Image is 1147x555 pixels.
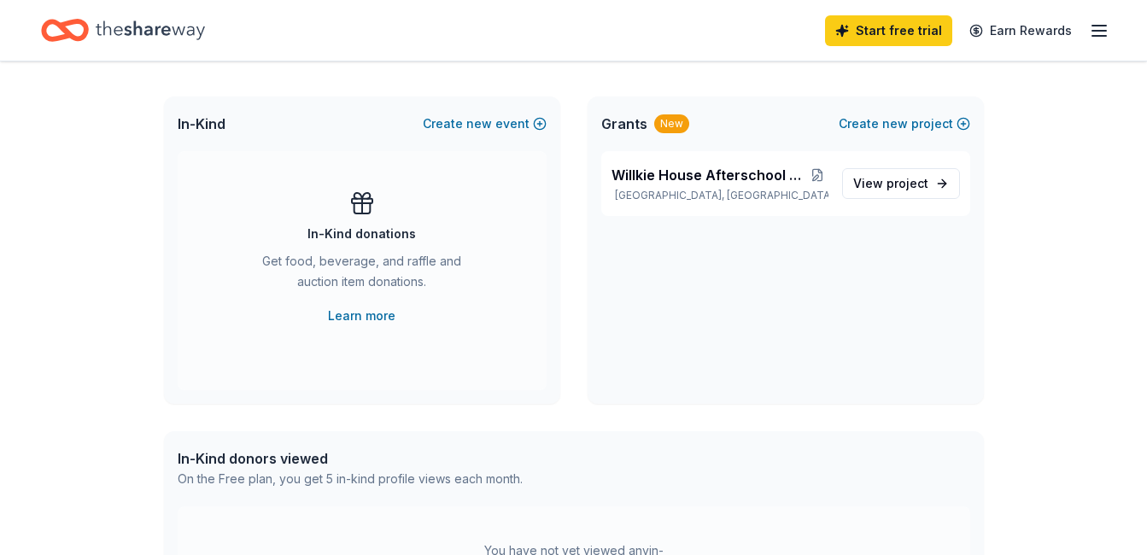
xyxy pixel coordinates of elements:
[307,224,416,244] div: In-Kind donations
[882,114,908,134] span: new
[423,114,547,134] button: Createnewevent
[853,173,928,194] span: View
[654,114,689,133] div: New
[466,114,492,134] span: new
[328,306,395,326] a: Learn more
[825,15,952,46] a: Start free trial
[612,189,828,202] p: [GEOGRAPHIC_DATA], [GEOGRAPHIC_DATA]
[887,176,928,190] span: project
[246,251,478,299] div: Get food, beverage, and raffle and auction item donations.
[178,448,523,469] div: In-Kind donors viewed
[842,168,960,199] a: View project
[839,114,970,134] button: Createnewproject
[959,15,1082,46] a: Earn Rewards
[601,114,647,134] span: Grants
[41,10,205,50] a: Home
[178,114,225,134] span: In-Kind
[178,469,523,489] div: On the Free plan, you get 5 in-kind profile views each month.
[612,165,807,185] span: Willkie House Afterschool & Summer Programs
